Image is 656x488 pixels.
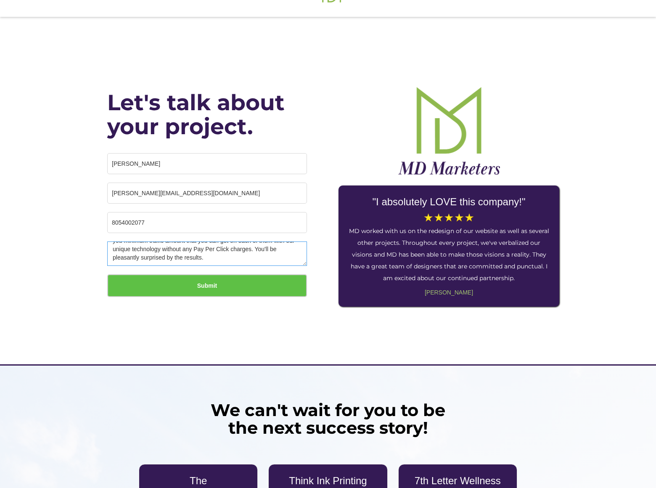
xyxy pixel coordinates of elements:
[107,274,307,297] input: Submit
[349,225,549,284] p: MD worked with us on the redesign of our website as well as several other projects. Throughout ev...
[409,475,507,487] h1: 7th Letter Wellness
[107,153,307,297] form: Email Form
[349,196,549,208] h1: "I absolutely LOVE this company!"
[107,90,307,138] h1: Let's talk about your project.
[107,153,307,174] input: Name
[349,288,549,297] div: [PERSON_NAME]
[211,400,445,438] strong: We can't wait for you to be the next success story!
[107,212,307,233] input: Phone Number
[107,183,307,204] input: Email Address
[279,475,377,487] h1: Think Ink Printing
